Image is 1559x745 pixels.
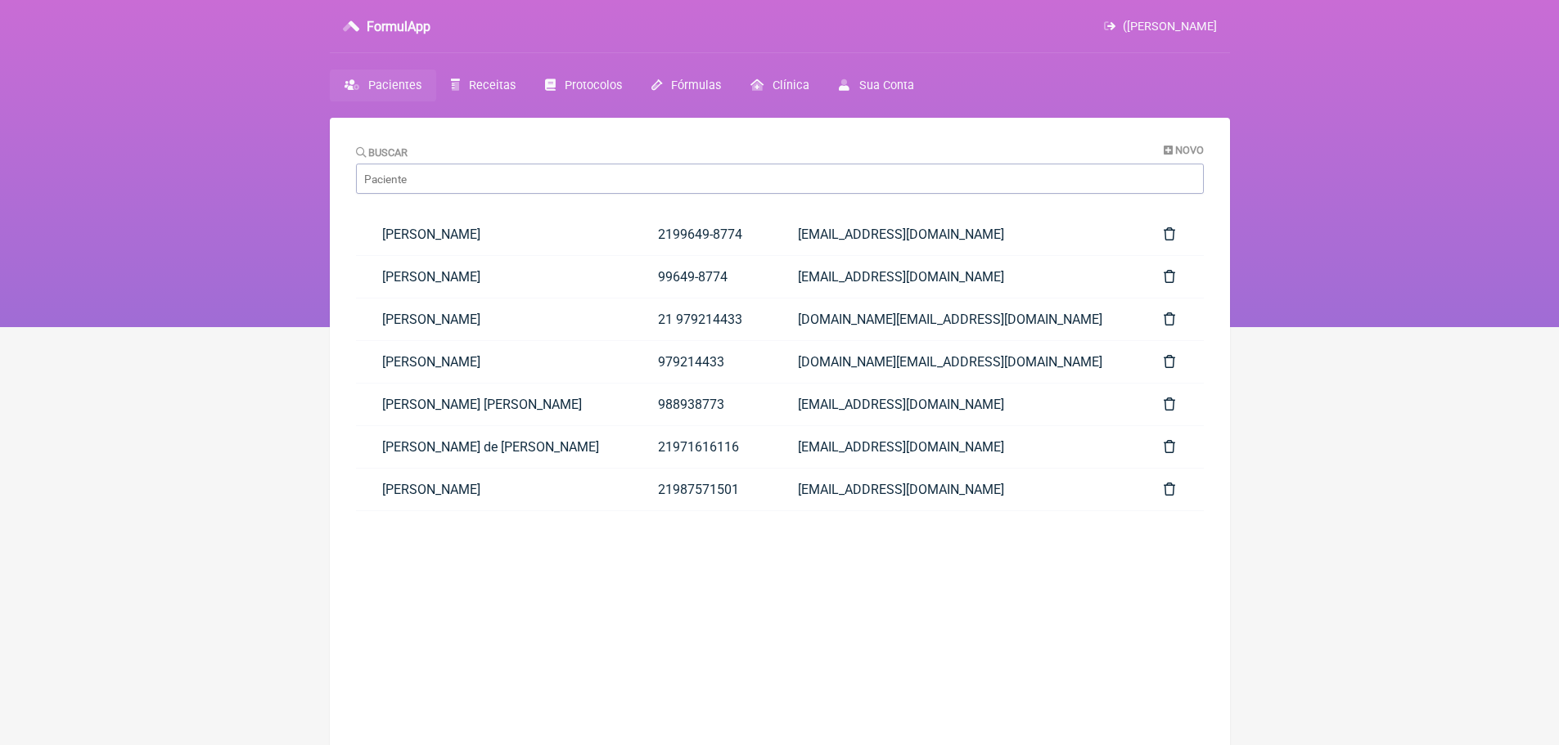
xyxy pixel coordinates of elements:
[356,426,632,468] a: [PERSON_NAME] de [PERSON_NAME]
[632,213,772,255] a: 2199649-8774
[1175,144,1204,156] span: Novo
[436,70,530,101] a: Receitas
[356,146,408,159] label: Buscar
[367,19,430,34] h3: FormulApp
[632,384,772,425] a: 988938773
[632,341,772,383] a: 979214433
[824,70,928,101] a: Sua Conta
[530,70,637,101] a: Protocolos
[772,256,1138,298] a: [EMAIL_ADDRESS][DOMAIN_NAME]
[565,79,622,92] span: Protocolos
[637,70,736,101] a: Fórmulas
[772,341,1138,383] a: [DOMAIN_NAME][EMAIL_ADDRESS][DOMAIN_NAME]
[773,79,809,92] span: Clínica
[772,213,1138,255] a: [EMAIL_ADDRESS][DOMAIN_NAME]
[356,164,1204,194] input: Paciente
[1104,20,1216,34] a: ([PERSON_NAME]
[356,213,632,255] a: [PERSON_NAME]
[632,256,772,298] a: 99649-8774
[1123,20,1217,34] span: ([PERSON_NAME]
[772,469,1138,510] a: [EMAIL_ADDRESS][DOMAIN_NAME]
[632,426,772,468] a: 21971616116
[632,298,772,340] a: 21 979214433
[772,298,1138,340] a: [DOMAIN_NAME][EMAIL_ADDRESS][DOMAIN_NAME]
[1164,144,1204,156] a: Novo
[632,469,772,510] a: 21987571501
[356,384,632,425] a: [PERSON_NAME] [PERSON_NAME]
[356,341,632,383] a: [PERSON_NAME]
[736,70,824,101] a: Clínica
[671,79,721,92] span: Fórmulas
[772,426,1138,468] a: [EMAIL_ADDRESS][DOMAIN_NAME]
[469,79,516,92] span: Receitas
[772,384,1138,425] a: [EMAIL_ADDRESS][DOMAIN_NAME]
[330,70,436,101] a: Pacientes
[368,79,421,92] span: Pacientes
[356,256,632,298] a: [PERSON_NAME]
[859,79,914,92] span: Sua Conta
[356,469,632,510] a: [PERSON_NAME]
[356,298,632,340] a: [PERSON_NAME]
